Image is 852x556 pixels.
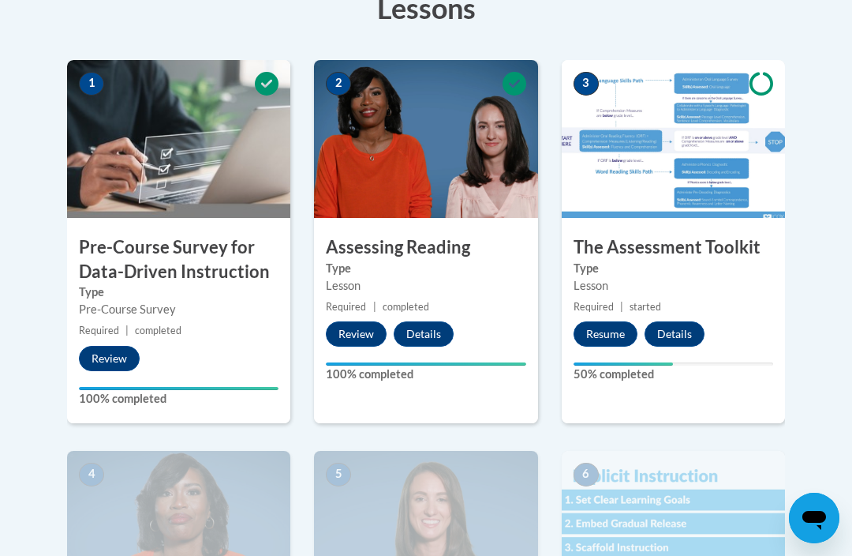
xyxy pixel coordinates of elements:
span: Required [326,301,366,313]
div: Your progress [326,363,525,366]
button: Review [326,321,387,347]
span: | [620,301,623,313]
span: completed [135,325,181,336]
button: Resume [574,321,637,347]
div: Lesson [326,277,525,295]
button: Details [394,321,454,347]
label: 100% completed [79,390,278,408]
h3: The Assessment Toolkit [562,235,785,260]
span: Required [79,325,119,336]
label: Type [79,284,278,301]
h3: Assessing Reading [314,235,537,260]
div: Your progress [574,363,674,366]
span: 6 [574,463,599,486]
span: | [373,301,376,313]
span: completed [383,301,429,313]
div: Lesson [574,277,773,295]
span: 3 [574,72,599,96]
span: | [125,325,129,336]
span: started [630,301,661,313]
span: 5 [326,463,351,486]
div: Your progress [79,387,278,390]
img: Course Image [314,60,537,218]
label: 50% completed [574,366,773,383]
label: Type [574,260,773,277]
label: Type [326,260,525,277]
span: Required [574,301,614,313]
button: Review [79,346,140,371]
div: Pre-Course Survey [79,301,278,318]
label: 100% completed [326,366,525,383]
img: Course Image [67,60,290,218]
button: Details [645,321,704,347]
span: 2 [326,72,351,96]
iframe: Button to launch messaging window [789,493,839,543]
span: 1 [79,72,104,96]
h3: Pre-Course Survey for Data-Driven Instruction [67,235,290,284]
span: 4 [79,463,104,486]
img: Course Image [562,60,785,218]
